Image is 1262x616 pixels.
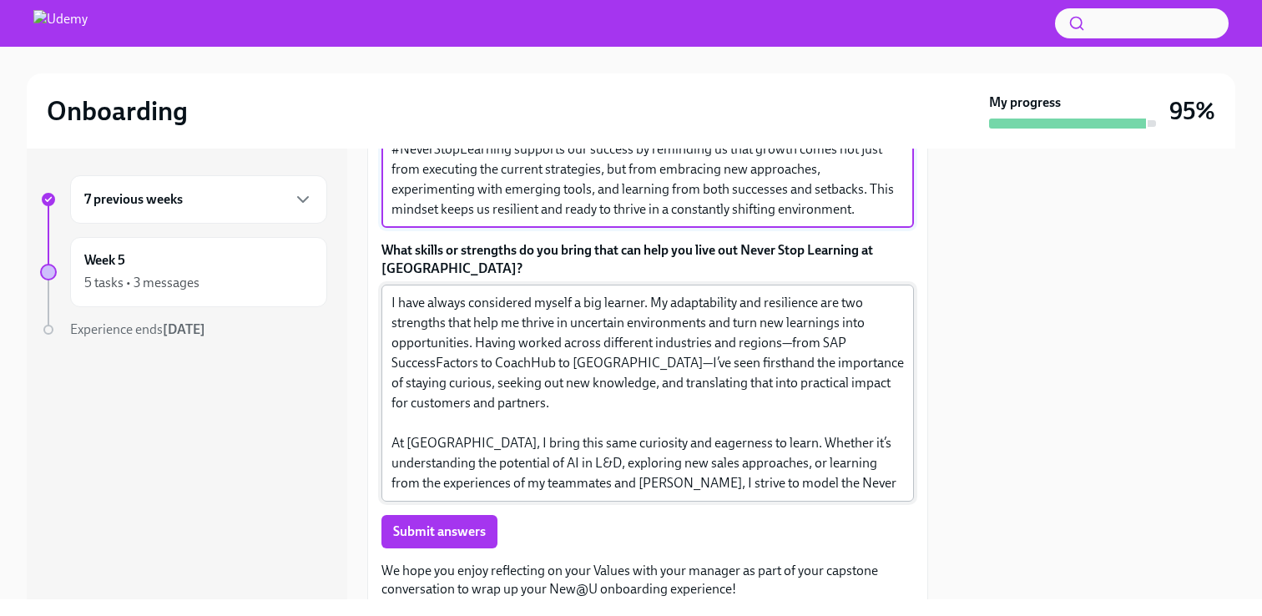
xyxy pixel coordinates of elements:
[391,293,904,493] textarea: I have always considered myself a big learner. My adaptability and resilience are two strengths t...
[381,241,914,278] label: What skills or strengths do you bring that can help you live out Never Stop Learning at [GEOGRAPH...
[393,523,486,540] span: Submit answers
[163,321,205,337] strong: [DATE]
[1169,96,1215,126] h3: 95%
[989,93,1061,112] strong: My progress
[84,251,125,270] h6: Week 5
[70,175,327,224] div: 7 previous weeks
[84,274,199,292] div: 5 tasks • 3 messages
[381,562,914,598] p: We hope you enjoy reflecting on your Values with your manager as part of your capstone conversati...
[40,237,327,307] a: Week 55 tasks • 3 messages
[33,10,88,37] img: Udemy
[70,321,205,337] span: Experience ends
[47,94,188,128] h2: Onboarding
[381,515,497,548] button: Submit answers
[84,190,183,209] h6: 7 previous weeks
